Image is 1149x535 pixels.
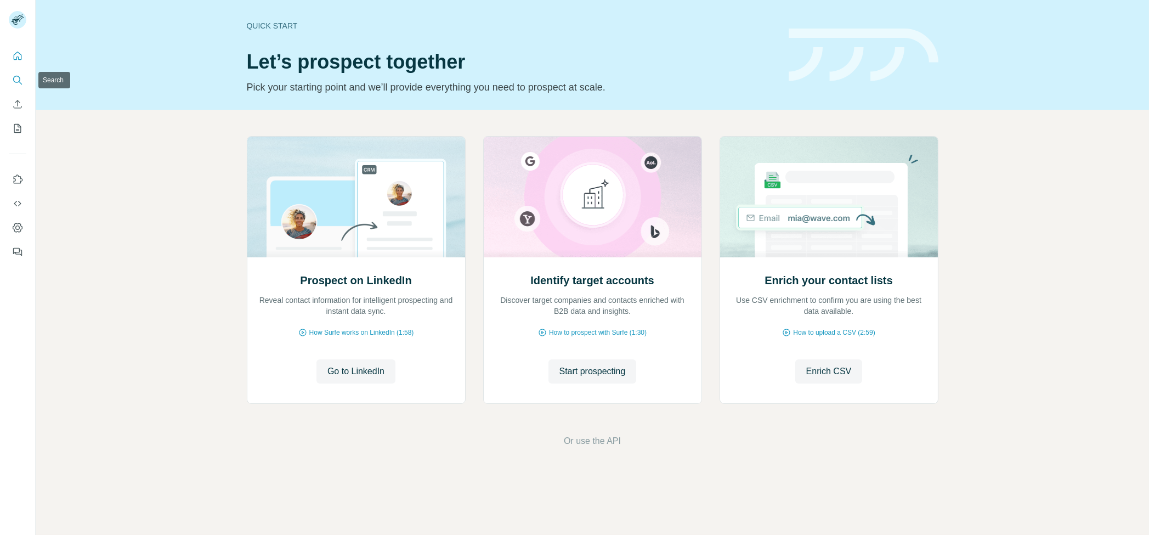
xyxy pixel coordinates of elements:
[247,80,776,95] p: Pick your starting point and we’ll provide everything you need to prospect at scale.
[530,273,654,288] h2: Identify target accounts
[309,328,414,337] span: How Surfe works on LinkedIn (1:58)
[731,295,927,317] p: Use CSV enrichment to confirm you are using the best data available.
[559,365,626,378] span: Start prospecting
[300,273,411,288] h2: Prospect on LinkedIn
[258,295,454,317] p: Reveal contact information for intelligent prospecting and instant data sync.
[9,94,26,114] button: Enrich CSV
[548,359,637,384] button: Start prospecting
[9,218,26,238] button: Dashboard
[549,328,647,337] span: How to prospect with Surfe (1:30)
[9,242,26,262] button: Feedback
[9,119,26,138] button: My lists
[765,273,892,288] h2: Enrich your contact lists
[9,170,26,189] button: Use Surfe on LinkedIn
[789,29,938,82] img: banner
[9,46,26,66] button: Quick start
[9,70,26,90] button: Search
[327,365,384,378] span: Go to LinkedIn
[793,328,875,337] span: How to upload a CSV (2:59)
[247,137,466,257] img: Prospect on LinkedIn
[795,359,863,384] button: Enrich CSV
[316,359,395,384] button: Go to LinkedIn
[9,194,26,213] button: Use Surfe API
[247,20,776,31] div: Quick start
[806,365,852,378] span: Enrich CSV
[720,137,938,257] img: Enrich your contact lists
[495,295,690,317] p: Discover target companies and contacts enriched with B2B data and insights.
[564,435,621,448] button: Or use the API
[247,51,776,73] h1: Let’s prospect together
[483,137,702,257] img: Identify target accounts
